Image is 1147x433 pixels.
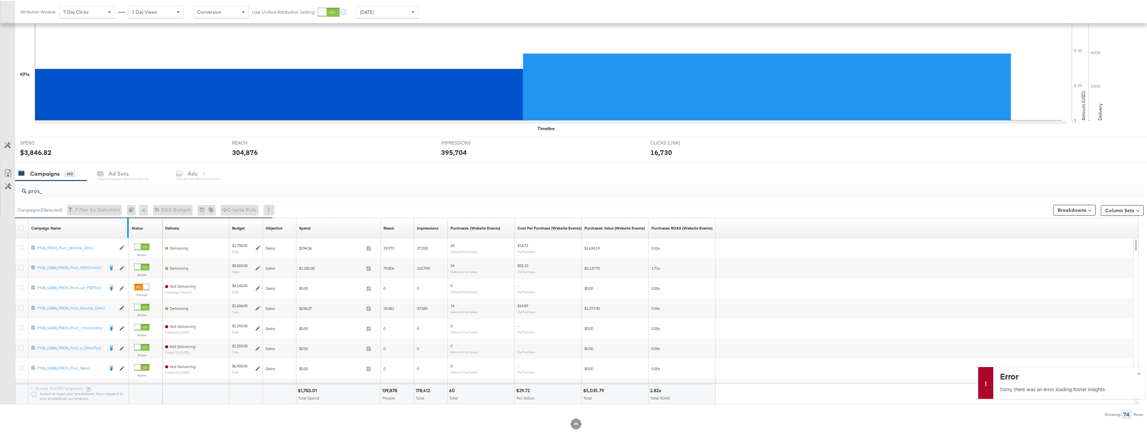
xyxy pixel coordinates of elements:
a: FY26_PROS_Purc_Volume_Omni [37,244,116,250]
sub: Daily [232,369,239,373]
div: $5,583.00 [232,262,247,267]
sub: ended on [DATE] [165,330,196,333]
a: FY26_DABA_PROS_Purc...e_OmniTest [37,344,104,351]
span: 5.52x [651,245,660,250]
span: 1.71x [651,265,660,270]
span: $0.00 [584,345,593,350]
div: Impressions [417,225,439,230]
span: $52.10 [517,262,528,267]
span: Sales [266,345,275,350]
span: $1,624.19 [584,245,600,250]
div: $29.72 [516,386,532,393]
div: FY26_DABA_PROS_Purc_Value [37,364,104,370]
span: 0 [383,345,385,350]
span: 37,028 [417,245,428,250]
div: Error [1000,369,1137,381]
span: $1,250.38 [299,265,364,270]
div: Purchases ROAS (Website Events) [651,225,713,230]
sub: Daily [232,289,239,293]
div: 74 [1121,409,1131,418]
a: FY26_DABA_PROS_Purc_Volume_Omni [37,305,116,310]
a: FY26_DABA_PROS_Purc...ue_PDPTest [37,284,104,291]
span: 0 [417,285,419,290]
sub: Daily [232,309,239,313]
div: Showing: [1104,411,1121,416]
span: Delivering [170,265,188,270]
div: $1,783.01 [298,386,319,393]
span: 0.00x [651,365,660,370]
sub: Per Purchase [517,309,535,313]
sub: ended on [DATE] [165,370,196,373]
button: Column Sets [1101,204,1144,215]
div: Campaigns ( 0 Selected) [18,206,62,212]
sub: Website Purchases [450,369,478,373]
sub: Daily [232,329,239,333]
span: Total [416,395,424,400]
sub: Per Purchase [517,329,535,333]
span: × [1137,368,1140,376]
sub: Per Purchase [517,349,535,353]
span: 37,585 [417,305,428,310]
sub: Per Purchase [517,249,535,253]
span: $14.72 [517,242,528,247]
div: $6,900.00 [232,362,247,368]
div: 395,704 [441,147,467,156]
a: FY26_DABA_PROS_Purc_...mniControl [37,324,104,331]
span: - [517,342,519,347]
sub: Per Purchase [517,269,535,273]
label: Active [134,372,149,376]
sub: Campaign Paused [165,289,196,293]
label: Active [134,352,149,356]
div: $1,708.00 [232,242,247,247]
span: CLICKS (LINK) [650,139,701,145]
span: - [517,322,519,327]
span: 0 [450,362,452,367]
span: Delivering [170,245,188,250]
sub: Daily [232,349,239,353]
div: Cost Per Purchase (Website Events) [517,225,582,230]
span: $0.00 [299,285,364,290]
div: FY26_DABA_PROS_Purc_Volume_Omni [37,305,116,310]
span: $0.00 [299,345,364,350]
label: Active [134,272,149,276]
a: Shows the current state of your Ad Campaign. [132,225,143,230]
sub: Website Purchases [450,349,478,353]
sub: Daily [232,249,239,253]
span: Sales [266,245,275,250]
span: Sales [266,365,275,370]
div: Purchases Value (Website Events) [584,225,645,230]
span: 0 [417,325,419,330]
div: 304,876 [232,147,258,156]
button: Breakdowns [1053,204,1096,214]
a: The total value of the purchase actions tracked by your Custom Audience pixel on your website aft... [584,225,645,230]
div: Spend [299,225,310,230]
a: The number of people your ad was served to. [383,225,394,230]
span: $0.00 [299,365,364,370]
span: Sales [266,265,275,270]
span: Not Delivering [170,343,196,348]
div: KPIs [20,70,30,77]
div: Reach [383,225,394,230]
sub: ended on [DATE] [165,350,196,353]
span: [DATE] [360,8,374,14]
span: 24 [450,262,454,267]
span: Not Delivering [170,363,196,368]
a: The number of times a purchase was made tracked by your Custom Audience pixel on your website aft... [450,225,500,230]
span: $14.89 [517,302,528,307]
span: $2,137.70 [584,265,600,270]
span: - [517,362,519,367]
span: 0 [383,285,385,290]
span: People [382,395,395,400]
span: Sales [266,325,275,330]
span: IMPRESSIONS [441,139,491,145]
div: Budget [232,225,245,230]
sub: Per Purchase [517,289,535,293]
span: REACH [232,139,282,145]
label: Active [134,252,149,256]
button: × [1133,366,1145,378]
span: - [517,282,519,287]
span: 0.00x [651,345,660,350]
span: 0 [450,282,452,287]
div: FY26_DABA_PROS_Purc_...mniControl [37,324,104,330]
sub: Website Purchases [450,249,478,253]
